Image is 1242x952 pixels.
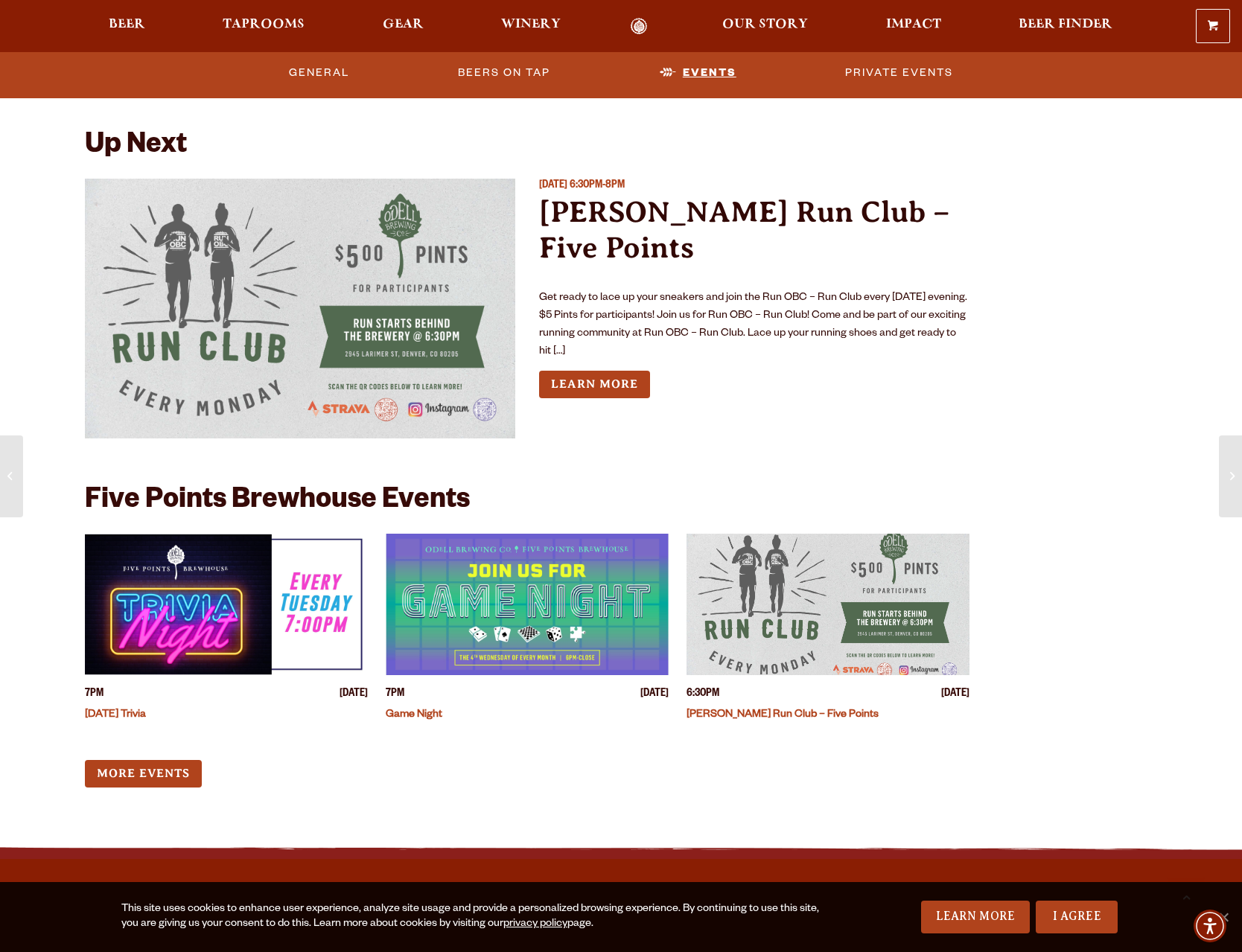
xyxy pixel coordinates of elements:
[713,18,818,35] a: Our Story
[109,19,145,31] span: Beer
[85,687,103,703] span: 7PM
[640,687,669,703] span: [DATE]
[386,687,404,703] span: 7PM
[539,290,969,361] p: Get ready to lace up your sneakers and join the Run OBC – Run Club every [DATE] evening. $5 Pints...
[386,709,442,721] a: Game Night
[722,19,808,31] span: Our Story
[383,19,424,31] span: Gear
[452,56,556,90] a: Beers on Tap
[687,709,879,721] a: [PERSON_NAME] Run Club – Five Points
[213,18,314,35] a: Taprooms
[85,760,202,788] a: More Events (opens in a new window)
[921,901,1031,933] a: Learn More
[99,18,155,35] a: Beer
[85,179,515,438] a: View event details
[283,56,355,90] a: General
[1036,901,1118,933] a: I Agree
[1168,878,1205,915] a: Scroll to top
[1019,19,1112,31] span: Beer Finder
[570,180,625,192] span: 6:30PM-8PM
[491,18,570,35] a: Winery
[503,919,567,930] a: privacy policy
[539,371,650,398] a: Learn more about Odell Run Club – Five Points
[386,534,669,675] a: View event details
[85,486,470,519] h2: Five Points Brewhouse Events
[654,56,742,90] a: Events
[1009,18,1122,35] a: Beer Finder
[85,709,146,721] a: [DATE] Trivia
[373,18,433,35] a: Gear
[539,195,949,264] a: [PERSON_NAME] Run Club – Five Points
[886,19,941,31] span: Impact
[941,687,969,703] span: [DATE]
[121,902,822,932] div: This site uses cookies to enhance user experience, analyze site usage and provide a personalized ...
[876,18,951,35] a: Impact
[340,687,368,703] span: [DATE]
[611,18,666,35] a: Odell Home
[1194,910,1226,942] div: Accessibility Menu
[687,534,969,675] a: View event details
[85,131,187,164] h2: Up Next
[839,56,959,90] a: Private Events
[501,19,561,31] span: Winery
[687,687,719,703] span: 6:30PM
[539,180,567,192] span: [DATE]
[85,534,368,675] a: View event details
[223,19,305,31] span: Taprooms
